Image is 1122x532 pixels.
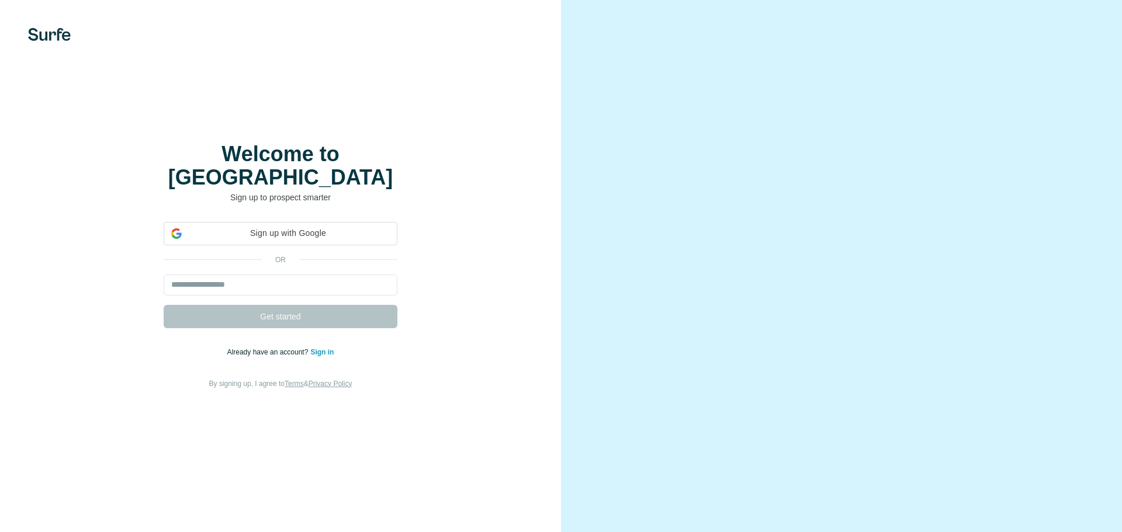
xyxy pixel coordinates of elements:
img: Surfe's logo [28,28,71,41]
p: or [262,255,299,265]
h1: Welcome to [GEOGRAPHIC_DATA] [164,142,397,189]
span: By signing up, I agree to & [209,380,352,388]
span: Sign up with Google [186,227,390,239]
span: Already have an account? [227,348,311,356]
div: Sign up with Google [164,222,397,245]
a: Terms [285,380,304,388]
p: Sign up to prospect smarter [164,192,397,203]
a: Sign in [310,348,334,356]
a: Privacy Policy [309,380,352,388]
